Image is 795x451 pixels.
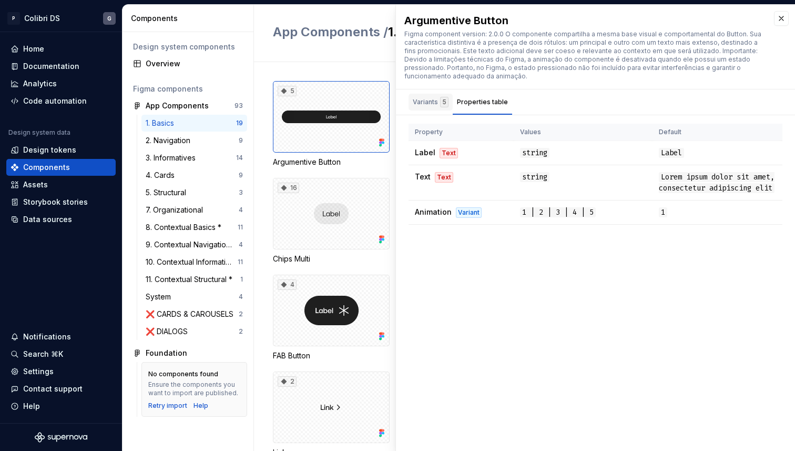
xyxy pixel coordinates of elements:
div: Home [23,44,44,54]
div: 1. Basics [146,118,178,128]
div: Data sources [23,214,72,225]
div: Design tokens [23,145,76,155]
div: Ensure the components you want to import are published. [148,380,240,397]
div: Figma components [133,84,243,94]
div: 16Chips Multi [273,178,390,264]
span: Lorem ipsum dolor sit amet, consectetur adipiscing elit [659,172,774,193]
div: Search ⌘K [23,349,63,359]
a: Help [193,402,208,410]
a: Analytics [6,75,116,92]
div: 9 [239,136,243,145]
a: App Components93 [129,97,247,114]
button: PColibri DSG [2,7,120,29]
a: Home [6,41,116,57]
div: Chips Multi [273,254,390,264]
div: Documentation [23,61,79,72]
div: 16 [278,183,299,193]
div: P [7,12,20,25]
div: 2. Navigation [146,135,195,146]
button: Help [6,398,116,415]
span: App Components / [273,24,388,39]
div: 9 [239,171,243,179]
div: Code automation [23,96,87,106]
div: Variants [413,97,449,107]
a: 10. Contextual Informatives *11 [141,254,247,270]
div: 93 [235,102,243,110]
button: Contact support [6,380,116,397]
div: System [146,292,175,302]
div: 5 [440,97,449,107]
a: Overview [129,55,247,72]
div: Text [440,148,458,158]
div: 5 [278,86,297,96]
div: 8. Contextual Basics * [146,222,226,233]
div: 4 [278,279,297,290]
div: 3 [239,188,243,197]
div: G [107,14,111,23]
div: App Components [146,101,209,111]
a: 3. Informatives14 [141,149,247,166]
a: 1. Basics19 [141,115,247,132]
div: ❌ CARDS & CAROUSELS [146,309,238,319]
a: Settings [6,363,116,380]
div: Variant [456,207,482,218]
div: Colibri DS [24,13,60,24]
div: Figma component version: 2.0.0 O componente compartilha a mesma base visual e comportamental do B... [404,30,763,81]
div: 4 [239,240,243,249]
span: Label [415,148,435,157]
button: Notifications [6,328,116,345]
a: Documentation [6,58,116,75]
div: Storybook stories [23,197,88,207]
button: Search ⌘K [6,346,116,363]
a: Design tokens [6,142,116,158]
a: Code automation [6,93,116,109]
a: Storybook stories [6,194,116,211]
div: 2 [239,327,243,336]
a: Assets [6,176,116,193]
a: 11. Contextual Structural *1 [141,271,247,288]
div: 2 [278,376,297,387]
div: 19 [236,119,243,127]
th: Property [409,124,514,141]
a: ❌ DIALOGS2 [141,323,247,340]
div: Contact support [23,384,83,394]
a: System4 [141,288,247,305]
div: 10. Contextual Informatives * [146,257,238,267]
div: Assets [23,179,48,190]
span: Text [415,172,431,181]
div: Overview [146,58,243,69]
h2: 1. Basics [273,24,534,41]
th: Values [514,124,653,141]
div: 9. Contextual Navigation * [146,239,239,250]
div: ❌ DIALOGS [146,326,192,337]
a: 4. Cards9 [141,167,247,184]
div: Components [131,13,249,24]
span: string [520,148,549,158]
a: ❌ CARDS & CAROUSELS2 [141,306,247,323]
a: Components [6,159,116,176]
div: Argumentive Button [273,157,390,167]
a: 5. Structural3 [141,184,247,201]
div: Foundation [146,348,187,358]
span: string [520,172,549,182]
a: 9. Contextual Navigation *4 [141,236,247,253]
div: 5. Structural [146,187,190,198]
div: 1 [240,275,243,284]
a: Data sources [6,211,116,228]
div: FAB Button [273,350,390,361]
div: 4 [239,206,243,214]
div: Argumentive Button [404,13,763,28]
div: 7. Organizational [146,205,207,215]
button: Retry import [148,402,187,410]
div: Help [23,401,40,412]
div: Properties table [457,97,508,107]
a: Foundation [129,345,247,362]
div: Settings [23,366,54,377]
svg: Supernova Logo [35,432,87,443]
a: 7. Organizational4 [141,202,247,218]
span: 1 [659,207,667,217]
div: Components [23,162,70,173]
div: 4. Cards [146,170,179,181]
